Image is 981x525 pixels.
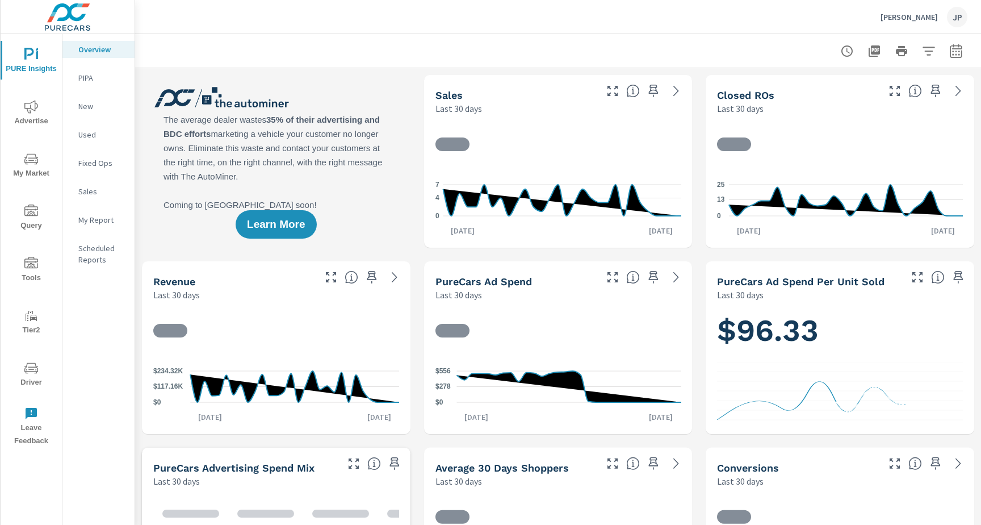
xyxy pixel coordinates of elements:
a: See more details in report [385,268,404,286]
a: See more details in report [949,455,967,473]
div: Sales [62,183,135,200]
a: See more details in report [949,82,967,100]
button: Make Fullscreen [886,455,904,473]
button: Make Fullscreen [322,268,340,286]
div: Overview [62,41,135,58]
button: Make Fullscreen [603,268,622,286]
text: 4 [435,194,439,202]
h5: PureCars Ad Spend Per Unit Sold [717,276,884,287]
span: Save this to your personalized report [927,455,945,473]
p: Last 30 days [153,474,200,488]
h5: PureCars Advertising Spend Mix [153,462,315,474]
span: Save this to your personalized report [385,455,404,473]
h1: $96.33 [717,311,963,350]
span: Leave Feedback [4,407,58,448]
span: Average cost of advertising per each vehicle sold at the dealer over the selected date range. The... [931,270,945,284]
text: $278 [435,383,451,391]
p: Last 30 days [717,288,764,302]
p: Overview [78,44,125,55]
a: See more details in report [667,82,685,100]
text: $0 [435,398,443,406]
span: Query [4,205,58,232]
span: Save this to your personalized report [363,268,381,286]
p: New [78,101,125,112]
span: A rolling 30 day total of daily Shoppers on the dealership website, averaged over the selected da... [626,457,640,470]
button: Make Fullscreen [908,268,927,286]
div: PIPA [62,69,135,86]
span: Driver [4,361,58,389]
text: $0 [153,398,161,406]
p: [DATE] [641,225,681,236]
span: PURE Insights [4,48,58,76]
p: [DATE] [359,411,399,423]
p: [DATE] [443,225,483,236]
p: [DATE] [923,225,963,236]
span: Save this to your personalized report [949,268,967,286]
p: [PERSON_NAME] [881,12,938,22]
p: Last 30 days [717,102,764,115]
h5: Closed ROs [717,89,774,101]
text: 13 [717,195,725,203]
span: Save this to your personalized report [644,268,663,286]
text: 0 [717,212,721,220]
span: This table looks at how you compare to the amount of budget you spend per channel as opposed to y... [367,457,381,470]
span: Number of vehicles sold by the dealership over the selected date range. [Source: This data is sou... [626,84,640,98]
p: Sales [78,186,125,197]
span: Tier2 [4,309,58,337]
button: Print Report [890,40,913,63]
a: See more details in report [667,455,685,473]
text: 25 [717,181,725,189]
text: $117.16K [153,383,183,391]
button: "Export Report to PDF" [863,40,886,63]
p: Last 30 days [435,474,482,488]
span: Total sales revenue over the selected date range. [Source: This data is sourced from the dealer’s... [345,270,358,284]
p: [DATE] [641,411,681,423]
div: Scheduled Reports [62,240,135,268]
p: [DATE] [456,411,496,423]
button: Learn More [236,210,316,239]
div: Used [62,126,135,143]
h5: Average 30 Days Shoppers [435,462,569,474]
p: Last 30 days [717,474,764,488]
p: [DATE] [190,411,230,423]
div: My Report [62,211,135,228]
span: My Market [4,152,58,180]
h5: Revenue [153,276,195,287]
button: Select Date Range [945,40,967,63]
p: Last 30 days [153,288,200,302]
h5: PureCars Ad Spend [435,276,532,287]
text: $556 [435,367,451,375]
p: [DATE] [729,225,769,236]
button: Make Fullscreen [603,82,622,100]
span: Save this to your personalized report [644,455,663,473]
p: Last 30 days [435,102,482,115]
button: Make Fullscreen [345,455,363,473]
p: Fixed Ops [78,157,125,169]
text: 7 [435,181,439,189]
text: $234.32K [153,367,183,375]
span: Tools [4,257,58,285]
span: Number of Repair Orders Closed by the selected dealership group over the selected time range. [So... [908,84,922,98]
div: New [62,98,135,115]
span: Learn More [247,219,305,230]
a: See more details in report [667,268,685,286]
button: Make Fullscreen [603,455,622,473]
span: The number of dealer-specified goals completed by a visitor. [Source: This data is provided by th... [908,457,922,470]
span: Save this to your personalized report [644,82,663,100]
div: nav menu [1,34,62,452]
p: Used [78,129,125,140]
span: Total cost of media for all PureCars channels for the selected dealership group over the selected... [626,270,640,284]
div: Fixed Ops [62,155,135,172]
p: Last 30 days [435,288,482,302]
h5: Sales [435,89,463,101]
p: PIPA [78,72,125,84]
h5: Conversions [717,462,779,474]
span: Advertise [4,100,58,128]
span: Save this to your personalized report [927,82,945,100]
p: My Report [78,214,125,226]
button: Make Fullscreen [886,82,904,100]
button: Apply Filters [917,40,940,63]
p: Scheduled Reports [78,243,125,265]
div: JP [947,7,967,27]
text: 0 [435,212,439,220]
